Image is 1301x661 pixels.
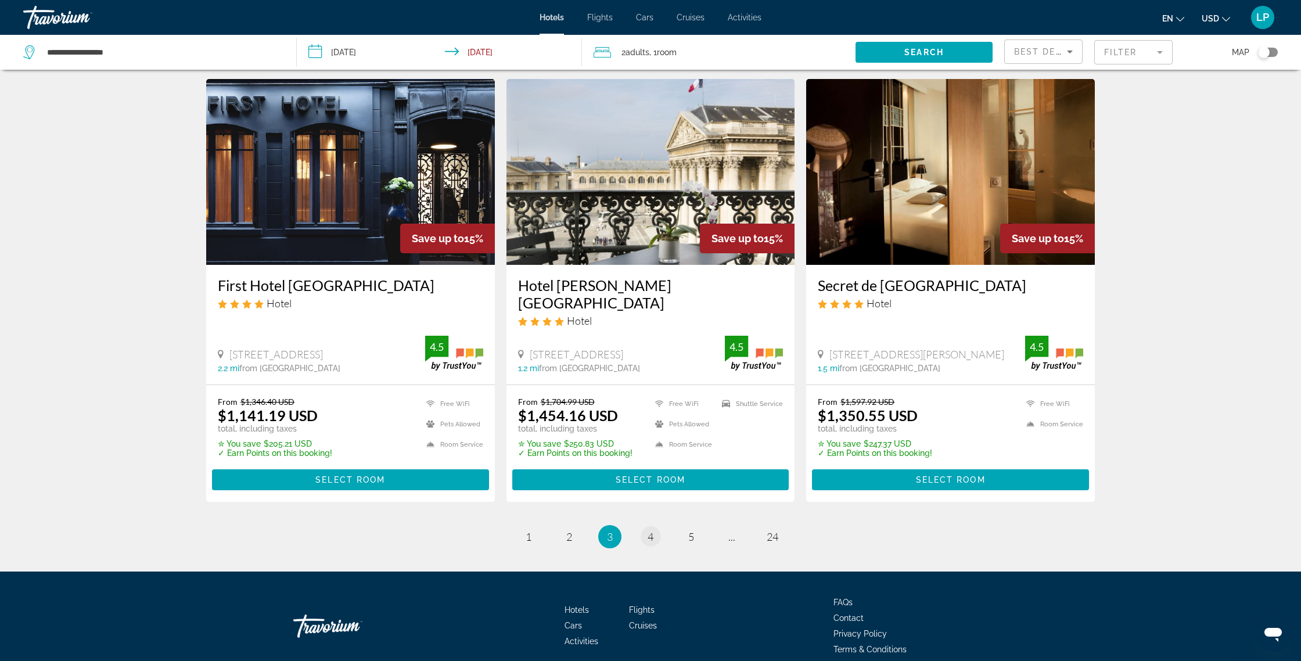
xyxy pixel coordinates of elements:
a: Secret de [GEOGRAPHIC_DATA] [818,276,1083,294]
li: Room Service [421,437,483,452]
a: FAQs [833,598,853,607]
a: Cruises [629,621,657,630]
div: 15% [400,224,495,253]
a: Hotel image [206,79,495,265]
button: Change language [1162,10,1184,27]
li: Free WiFi [1020,397,1083,411]
a: Terms & Conditions [833,645,907,654]
div: 4 star Hotel [518,314,784,327]
p: ✓ Earn Points on this booking! [518,448,632,458]
span: LP [1256,12,1269,23]
span: en [1162,14,1173,23]
span: ... [728,530,735,543]
span: 2.2 mi [218,364,239,373]
div: 4 star Hotel [218,297,483,310]
span: Select Room [315,475,385,484]
a: Flights [629,605,655,615]
p: total, including taxes [518,424,632,433]
p: $250.83 USD [518,439,632,448]
span: [STREET_ADDRESS] [530,348,623,361]
a: Cars [565,621,582,630]
img: Hotel image [506,79,795,265]
span: From [218,397,238,407]
nav: Pagination [206,525,1095,548]
li: Free WiFi [421,397,483,411]
a: Hotels [565,605,589,615]
p: $205.21 USD [218,439,332,448]
a: Select Room [212,472,489,484]
li: Room Service [1020,417,1083,432]
span: 1 [526,530,531,543]
span: [STREET_ADDRESS] [229,348,323,361]
li: Free WiFi [649,397,716,411]
li: Shuttle Service [716,397,783,411]
span: Adults [626,48,649,57]
span: , 1 [649,44,677,60]
span: Hotel [267,297,292,310]
span: Save up to [412,232,464,245]
span: From [818,397,838,407]
a: Privacy Policy [833,629,887,638]
span: Select Room [616,475,685,484]
span: From [518,397,538,407]
button: Travelers: 2 adults, 0 children [582,35,856,70]
a: Hotels [540,13,564,22]
span: 4 [648,530,653,543]
a: Activities [728,13,761,22]
span: from [GEOGRAPHIC_DATA] [239,364,340,373]
ins: $1,141.19 USD [218,407,318,424]
del: $1,704.99 USD [541,397,595,407]
span: Hotel [567,314,592,327]
button: Filter [1094,39,1173,65]
ins: $1,350.55 USD [818,407,918,424]
span: ✮ You save [818,439,861,448]
p: ✓ Earn Points on this booking! [818,448,932,458]
span: Cruises [677,13,705,22]
span: Map [1232,44,1249,60]
span: 3 [607,530,613,543]
button: User Menu [1248,5,1278,30]
div: 4 star Hotel [818,297,1083,310]
span: Save up to [1012,232,1064,245]
li: Room Service [649,437,716,452]
button: Change currency [1202,10,1230,27]
mat-select: Sort by [1014,45,1073,59]
li: Pets Allowed [649,417,716,432]
span: 1.5 mi [818,364,839,373]
button: Select Room [212,469,489,490]
a: First Hotel [GEOGRAPHIC_DATA] [218,276,483,294]
a: Select Room [812,472,1089,484]
span: 2 [566,530,572,543]
li: Pets Allowed [421,417,483,432]
span: Search [904,48,944,57]
a: Contact [833,613,864,623]
a: Activities [565,637,598,646]
div: 15% [1000,224,1095,253]
a: Cars [636,13,653,22]
span: ✮ You save [518,439,561,448]
iframe: Button to launch messaging window [1255,615,1292,652]
div: 15% [700,224,795,253]
div: 4.5 [725,340,748,354]
span: 1.2 mi [518,364,539,373]
span: 24 [767,530,778,543]
span: Flights [587,13,613,22]
span: USD [1202,14,1219,23]
p: $247.37 USD [818,439,932,448]
a: Hotel [PERSON_NAME][GEOGRAPHIC_DATA] [518,276,784,311]
span: Save up to [711,232,764,245]
span: Select Room [916,475,986,484]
